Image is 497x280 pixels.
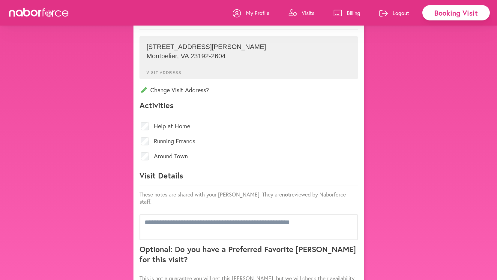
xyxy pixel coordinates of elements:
p: Activities [139,100,358,115]
p: Logout [393,9,409,17]
p: Visit Address [142,66,355,75]
p: Visit Details [139,170,358,185]
p: Billing [347,9,360,17]
label: Help at Home [154,123,190,129]
p: Visits [302,9,314,17]
label: Around Town [154,153,188,159]
label: Running Errands [154,138,195,144]
p: Optional: Do you have a Preferred Favorite [PERSON_NAME] for this visit? [139,244,358,269]
p: Montpelier , VA 23192-2604 [147,52,351,60]
p: These notes are shared with your [PERSON_NAME]. They are reviewed by Naborforce staff. [139,191,358,205]
p: My Profile [246,9,269,17]
a: Visits [289,4,314,22]
p: [STREET_ADDRESS][PERSON_NAME] [147,43,351,51]
strong: not [282,191,290,198]
a: Logout [379,4,409,22]
p: Change Visit Address? [139,86,358,94]
a: Billing [334,4,360,22]
div: Booking Visit [422,5,490,20]
a: My Profile [233,4,269,22]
